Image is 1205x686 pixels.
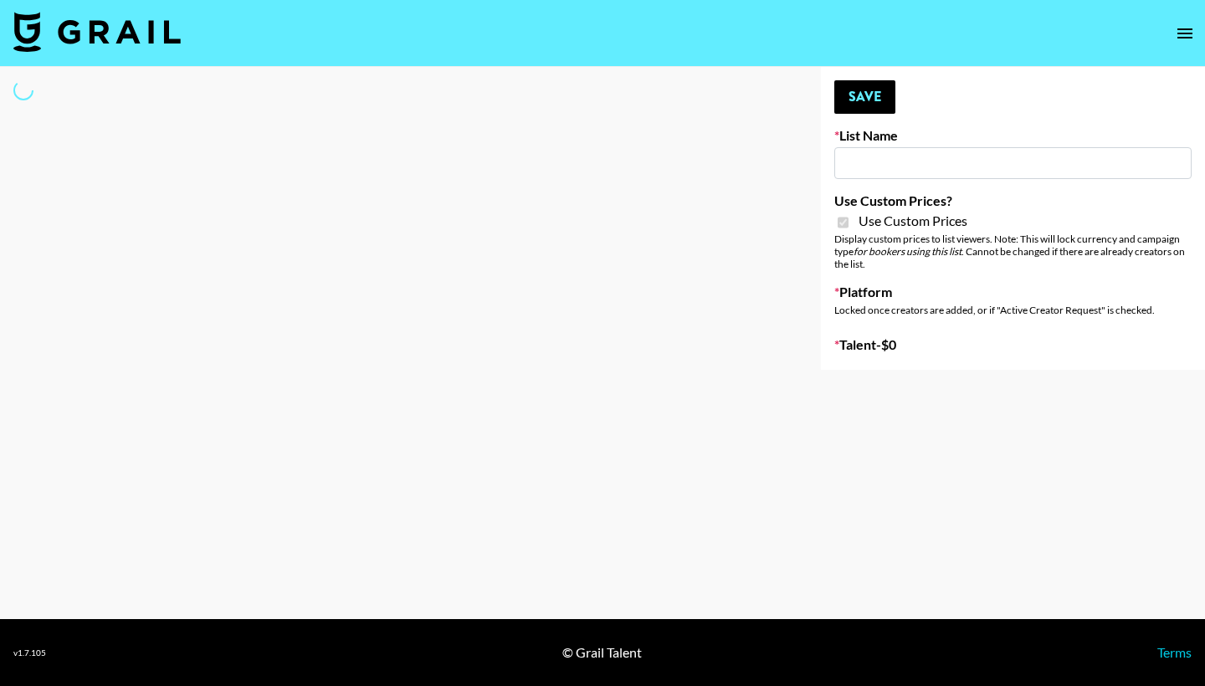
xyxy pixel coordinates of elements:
[834,304,1192,316] div: Locked once creators are added, or if "Active Creator Request" is checked.
[859,212,967,229] span: Use Custom Prices
[13,12,181,52] img: Grail Talent
[13,648,46,658] div: v 1.7.105
[854,245,961,258] em: for bookers using this list
[834,233,1192,270] div: Display custom prices to list viewers. Note: This will lock currency and campaign type . Cannot b...
[834,80,895,114] button: Save
[562,644,642,661] div: © Grail Talent
[834,127,1192,144] label: List Name
[834,284,1192,300] label: Platform
[834,336,1192,353] label: Talent - $ 0
[1157,644,1192,660] a: Terms
[834,192,1192,209] label: Use Custom Prices?
[1168,17,1202,50] button: open drawer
